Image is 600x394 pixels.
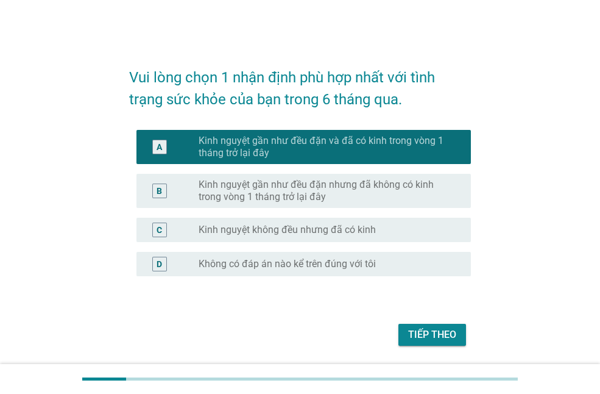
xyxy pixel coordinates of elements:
label: Kinh nguyệt gần như đều đặn nhưng đã không có kinh trong vòng 1 tháng trở lại đây [199,179,451,203]
label: Kinh nguyệt không đều nhưng đã có kinh [199,224,376,236]
label: Không có đáp án nào kể trên đúng với tôi [199,258,376,270]
div: B [157,184,162,197]
button: Tiếp theo [398,324,466,346]
div: C [157,223,162,236]
label: Kinh nguyệt gần như đều đặn và đã có kinh trong vòng 1 tháng trở lại đây [199,135,451,159]
h2: Vui lòng chọn 1 nhận định phù hợp nhất với tình trạng sức khỏe của bạn trong 6 tháng qua. [129,54,471,110]
div: A [157,140,162,153]
div: Tiếp theo [408,328,456,342]
div: D [157,257,162,270]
